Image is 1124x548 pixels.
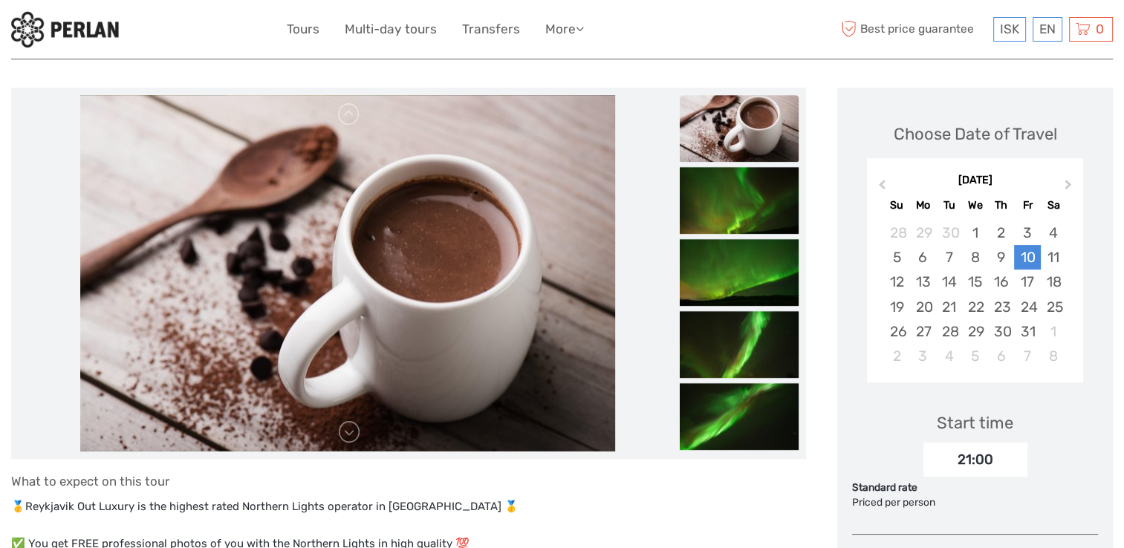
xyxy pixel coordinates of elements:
div: Su [883,195,909,215]
p: We're away right now. Please check back later! [21,26,168,38]
div: Choose Tuesday, November 4th, 2025 [936,344,962,368]
div: Mo [910,195,936,215]
img: fd10c9bea872479d9a2813eec7b5fb5e_main_slider.jpg [80,95,615,451]
div: Choose Saturday, November 1st, 2025 [1041,319,1067,344]
a: More [545,19,584,40]
div: Choose Saturday, November 8th, 2025 [1041,344,1067,368]
div: Choose Monday, November 3rd, 2025 [910,344,936,368]
div: Choose Wednesday, October 29th, 2025 [962,319,988,344]
div: Choose Wednesday, October 8th, 2025 [962,245,988,270]
img: 288-6a22670a-0f57-43d8-a107-52fbc9b92f2c_logo_small.jpg [11,11,119,48]
div: Choose Sunday, October 12th, 2025 [883,270,909,294]
div: Choose Thursday, October 23rd, 2025 [988,295,1014,319]
div: Choose Friday, October 24th, 2025 [1014,295,1040,319]
div: Choose Monday, October 13th, 2025 [910,270,936,294]
div: Choose Wednesday, October 1st, 2025 [962,221,988,245]
div: Choose Wednesday, October 22nd, 2025 [962,295,988,319]
p: 🥇Reykjavik Out Luxury is the highest rated Northern Lights operator in [GEOGRAPHIC_DATA] 🥇 [11,498,806,517]
img: 7362e797ef674c059a871f9cbdd7b3d0_slider_thumbnail.jpeg [680,239,799,306]
button: Next Month [1058,177,1082,200]
div: Choose Friday, October 31st, 2025 [1014,319,1040,344]
button: Previous Month [868,177,892,200]
a: Transfers [462,19,520,40]
div: month 2025-10 [872,221,1079,368]
div: Choose Thursday, October 2nd, 2025 [988,221,1014,245]
div: We [962,195,988,215]
div: Choose Friday, November 7th, 2025 [1014,344,1040,368]
div: Choose Monday, September 29th, 2025 [910,221,936,245]
h4: What to expect on this tour [11,474,806,489]
div: Choose Date of Travel [894,123,1057,146]
div: Choose Saturday, October 25th, 2025 [1041,295,1067,319]
div: Choose Thursday, October 9th, 2025 [988,245,1014,270]
div: Choose Thursday, October 16th, 2025 [988,270,1014,294]
div: Choose Sunday, October 26th, 2025 [883,319,909,344]
div: 21:00 [923,443,1027,477]
div: Choose Wednesday, November 5th, 2025 [962,344,988,368]
img: 28f5ae256f594cb6b97e6c98c5b428c8_slider_thumbnail.jpeg [680,167,799,234]
button: Open LiveChat chat widget [171,23,189,41]
span: 0 [1094,22,1106,36]
img: a41c380067bd46cd96581fd2adab870d_slider_thumbnail.jpeg [680,383,799,450]
div: Choose Sunday, September 28th, 2025 [883,221,909,245]
span: ISK [1000,22,1019,36]
div: Choose Sunday, October 19th, 2025 [883,295,909,319]
div: Choose Monday, October 20th, 2025 [910,295,936,319]
div: Choose Thursday, November 6th, 2025 [988,344,1014,368]
a: Tours [287,19,319,40]
div: Priced per person [852,495,1098,510]
a: Multi-day tours [345,19,437,40]
div: [DATE] [867,173,1083,189]
div: Start time [937,411,1013,434]
div: Sa [1041,195,1067,215]
div: Choose Tuesday, October 28th, 2025 [936,319,962,344]
div: Fr [1014,195,1040,215]
div: Choose Saturday, October 4th, 2025 [1041,221,1067,245]
div: Choose Tuesday, October 14th, 2025 [936,270,962,294]
div: Choose Wednesday, October 15th, 2025 [962,270,988,294]
div: Choose Saturday, October 18th, 2025 [1041,270,1067,294]
img: fd10c9bea872479d9a2813eec7b5fb5e_slider_thumbnail.jpg [680,95,799,162]
div: Standard rate [852,480,1098,495]
div: Choose Tuesday, October 21st, 2025 [936,295,962,319]
div: Choose Friday, October 17th, 2025 [1014,270,1040,294]
div: EN [1033,17,1062,42]
div: Th [988,195,1014,215]
span: Best price guarantee [837,17,990,42]
div: Choose Thursday, October 30th, 2025 [988,319,1014,344]
div: Choose Friday, October 3rd, 2025 [1014,221,1040,245]
div: Choose Sunday, November 2nd, 2025 [883,344,909,368]
div: Tu [936,195,962,215]
div: Choose Saturday, October 11th, 2025 [1041,245,1067,270]
div: Choose Monday, October 6th, 2025 [910,245,936,270]
div: Choose Sunday, October 5th, 2025 [883,245,909,270]
div: Choose Tuesday, September 30th, 2025 [936,221,962,245]
div: Choose Monday, October 27th, 2025 [910,319,936,344]
div: Choose Friday, October 10th, 2025 [1014,245,1040,270]
div: Choose Tuesday, October 7th, 2025 [936,245,962,270]
img: 4fc58ed11474408d9de7c7449d332fdd_slider_thumbnail.jpeg [680,311,799,378]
